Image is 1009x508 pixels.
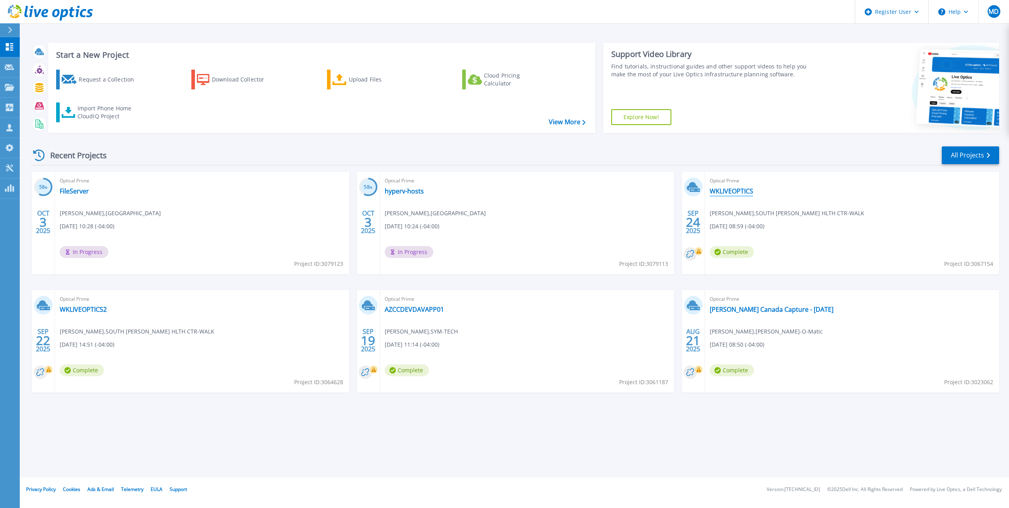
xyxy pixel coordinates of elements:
[944,260,993,268] span: Project ID: 3067154
[710,176,994,185] span: Optical Prime
[462,70,550,89] a: Cloud Pricing Calculator
[484,72,547,87] div: Cloud Pricing Calculator
[191,70,280,89] a: Download Collector
[942,146,999,164] a: All Projects
[361,337,375,344] span: 19
[349,72,412,87] div: Upload Files
[385,295,669,303] span: Optical Prime
[60,295,344,303] span: Optical Prime
[686,337,700,344] span: 21
[40,219,47,226] span: 3
[60,187,89,195] a: FileServer
[60,305,107,313] a: WKLIVEOPTICS2
[710,209,864,218] span: [PERSON_NAME] , SOUTH [PERSON_NAME] HLTH CTR-WALK
[60,340,114,349] span: [DATE] 14:51 (-04:00)
[385,340,439,349] span: [DATE] 11:14 (-04:00)
[60,176,344,185] span: Optical Prime
[121,486,144,493] a: Telemetry
[710,364,754,376] span: Complete
[170,486,187,493] a: Support
[30,146,117,165] div: Recent Projects
[827,487,903,492] li: © 2025 Dell Inc. All Rights Reserved
[56,70,144,89] a: Request a Collection
[385,305,444,313] a: AZCCDEVDAVAPP01
[385,222,439,231] span: [DATE] 10:24 (-04:00)
[619,260,668,268] span: Project ID: 3079113
[26,486,56,493] a: Privacy Policy
[549,118,586,126] a: View More
[294,260,343,268] span: Project ID: 3079123
[60,209,161,218] span: [PERSON_NAME] , [GEOGRAPHIC_DATA]
[385,246,433,258] span: In Progress
[36,337,50,344] span: 22
[359,183,378,192] h3: 58
[385,364,429,376] span: Complete
[988,8,999,15] span: MD
[60,327,214,336] span: [PERSON_NAME] , SOUTH [PERSON_NAME] HLTH CTR-WALK
[370,185,372,190] span: %
[910,487,1002,492] li: Powered by Live Optics, a Dell Technology
[710,187,753,195] a: WKLIVEOPTICS
[710,222,764,231] span: [DATE] 08:59 (-04:00)
[87,486,114,493] a: Ads & Email
[60,222,114,231] span: [DATE] 10:28 (-04:00)
[56,51,585,59] h3: Start a New Project
[710,246,754,258] span: Complete
[361,208,376,237] div: OCT 2025
[385,327,458,336] span: [PERSON_NAME] , SYM-TECH
[36,208,51,237] div: OCT 2025
[385,187,424,195] a: hyperv-hosts
[294,378,343,387] span: Project ID: 3064628
[60,246,108,258] span: In Progress
[361,326,376,355] div: SEP 2025
[34,183,53,192] h3: 58
[36,326,51,355] div: SEP 2025
[611,109,671,125] a: Explore Now!
[686,326,701,355] div: AUG 2025
[385,209,486,218] span: [PERSON_NAME] , [GEOGRAPHIC_DATA]
[212,72,275,87] div: Download Collector
[944,378,993,387] span: Project ID: 3023062
[63,486,80,493] a: Cookies
[710,295,994,303] span: Optical Prime
[385,176,669,185] span: Optical Prime
[710,340,764,349] span: [DATE] 08:50 (-04:00)
[767,487,820,492] li: Version: [TECHNICAL_ID]
[611,63,816,78] div: Find tutorials, instructional guides and other support videos to help you make the most of your L...
[710,327,823,336] span: [PERSON_NAME] , [PERSON_NAME]-O-Matic
[60,364,104,376] span: Complete
[77,104,139,120] div: Import Phone Home CloudIQ Project
[365,219,372,226] span: 3
[710,305,833,313] a: [PERSON_NAME] Canada Capture - [DATE]
[686,208,701,237] div: SEP 2025
[151,486,162,493] a: EULA
[79,72,142,87] div: Request a Collection
[45,185,47,190] span: %
[327,70,415,89] a: Upload Files
[619,378,668,387] span: Project ID: 3061187
[686,219,700,226] span: 24
[611,49,816,59] div: Support Video Library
